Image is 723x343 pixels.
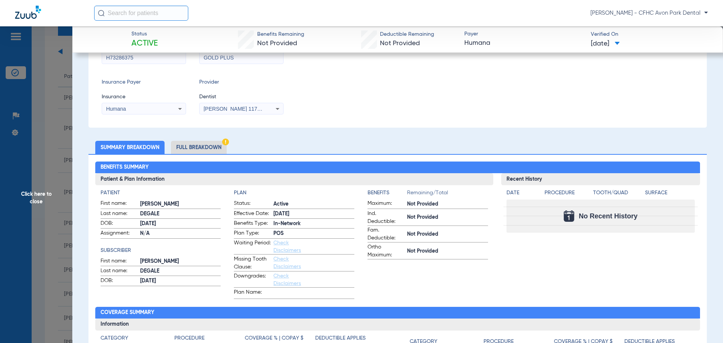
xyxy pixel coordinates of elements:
span: DEGALE [140,210,221,218]
input: Search for patients [94,6,188,21]
span: Humana [464,38,584,48]
h4: Benefits [368,189,407,197]
h4: Plan [234,189,354,197]
span: Not Provided [407,213,488,221]
span: Last name: [101,210,137,219]
span: First name: [101,200,137,209]
h4: Coverage % | Copay $ [245,334,304,342]
span: No Recent History [579,212,638,220]
span: Humana [106,106,126,112]
app-breakdown-title: Benefits [368,189,407,200]
app-breakdown-title: Date [506,189,538,200]
span: Effective Date: [234,210,271,219]
span: Not Provided [257,40,297,47]
span: [DATE] [591,39,620,49]
span: [PERSON_NAME] 1174266217 [204,106,278,112]
h4: Date [506,189,538,197]
h4: Patient [101,189,221,197]
span: Plan Type: [234,229,271,238]
span: N/A [140,230,221,238]
span: Dentist [199,93,284,101]
span: Not Provided [407,247,488,255]
a: Check Disclaimers [273,273,301,286]
h3: Recent History [501,173,700,185]
span: Remaining/Total [407,189,488,200]
h2: Benefits Summary [95,162,700,174]
li: Summary Breakdown [95,141,165,154]
h3: Patient & Plan Information [95,173,493,185]
span: Maximum: [368,200,404,209]
span: [PERSON_NAME] [140,200,221,208]
span: Not Provided [407,200,488,208]
h4: Category [101,334,128,342]
span: Downgrades: [234,272,271,287]
span: [PERSON_NAME] - CFHC Avon Park Dental [590,9,708,17]
h4: Tooth/Quad [593,189,643,197]
h4: Procedure [545,189,590,197]
h4: Procedure [174,334,204,342]
a: Check Disclaimers [273,256,301,269]
span: [DATE] [140,220,221,228]
span: DEGALE [140,267,221,275]
span: Last name: [101,267,137,276]
span: DOB: [101,220,137,229]
span: Plan Name: [234,288,271,299]
img: Calendar [564,210,574,222]
span: Not Provided [380,40,420,47]
app-breakdown-title: Tooth/Quad [593,189,643,200]
span: Not Provided [407,230,488,238]
app-breakdown-title: Procedure [545,189,590,200]
span: Active [131,38,158,49]
img: Zuub Logo [15,6,41,19]
span: Ind. Deductible: [368,210,404,226]
h4: Subscriber [101,247,221,255]
a: Check Disclaimers [273,240,301,253]
span: POS [273,230,354,238]
span: Missing Tooth Clause: [234,255,271,271]
li: Full Breakdown [171,141,227,154]
span: First name: [101,257,137,266]
span: In-Network [273,220,354,228]
h2: Coverage Summary [95,307,700,319]
span: Insurance [102,93,186,101]
span: Ortho Maximum: [368,243,404,259]
h4: Surface [645,189,695,197]
span: [DATE] [140,277,221,285]
iframe: Chat Widget [685,307,723,343]
span: DOB: [101,277,137,286]
app-breakdown-title: Surface [645,189,695,200]
span: Provider [199,78,284,86]
span: Payer [464,30,584,38]
span: Fam. Deductible: [368,226,404,242]
span: Insurance Payer [102,78,186,86]
h3: Information [95,319,700,331]
img: Hazard [222,139,229,145]
span: Benefits Remaining [257,30,304,38]
span: [DATE] [273,210,354,218]
span: Benefits Type: [234,220,271,229]
span: Active [273,200,354,208]
span: Verified On [591,30,711,38]
span: Waiting Period: [234,239,271,254]
span: Assignment: [101,229,137,238]
img: Search Icon [98,10,105,17]
h4: Deductible Applies [315,334,366,342]
span: Status [131,30,158,38]
span: Deductible Remaining [380,30,434,38]
span: Status: [234,200,271,209]
span: [PERSON_NAME] [140,258,221,265]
